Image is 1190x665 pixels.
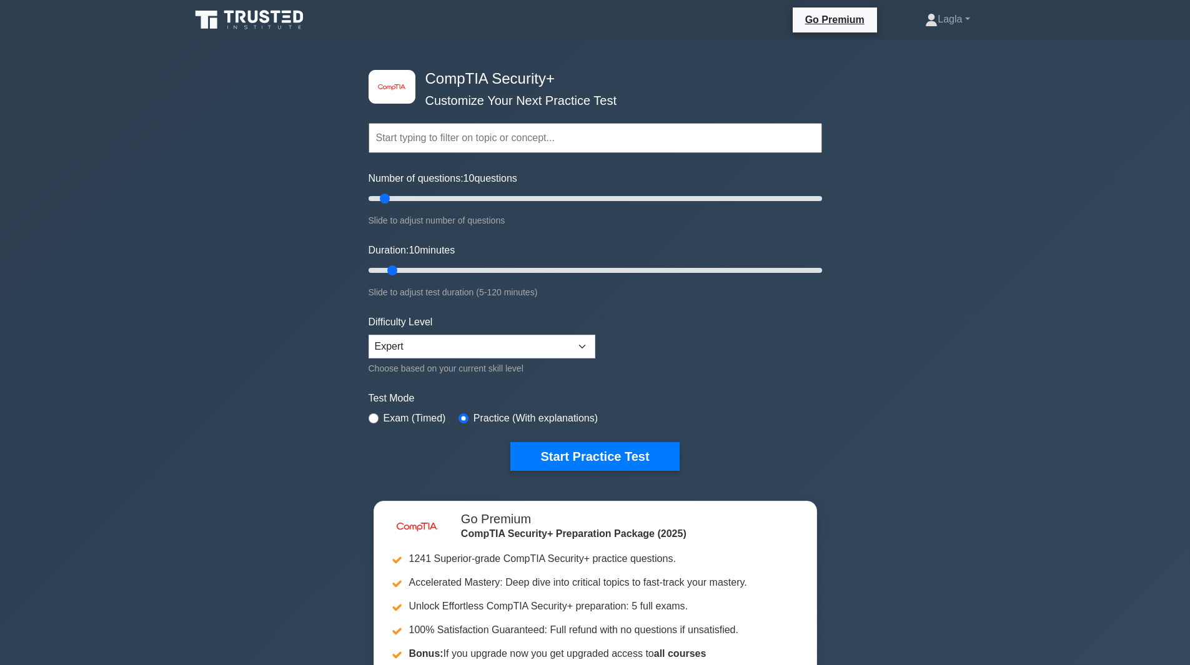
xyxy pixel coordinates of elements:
label: Test Mode [369,391,822,406]
span: 10 [409,245,420,255]
label: Practice (With explanations) [474,411,598,426]
h4: CompTIA Security+ [420,70,761,88]
input: Start typing to filter on topic or concept... [369,123,822,153]
span: 10 [464,173,475,184]
button: Start Practice Test [510,442,679,471]
label: Duration: minutes [369,243,455,258]
div: Slide to adjust test duration (5-120 minutes) [369,285,822,300]
div: Choose based on your current skill level [369,361,595,376]
div: Slide to adjust number of questions [369,213,822,228]
a: Go Premium [798,12,872,27]
label: Number of questions: questions [369,171,517,186]
label: Difficulty Level [369,315,433,330]
label: Exam (Timed) [384,411,446,426]
a: Lagla [895,7,999,32]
